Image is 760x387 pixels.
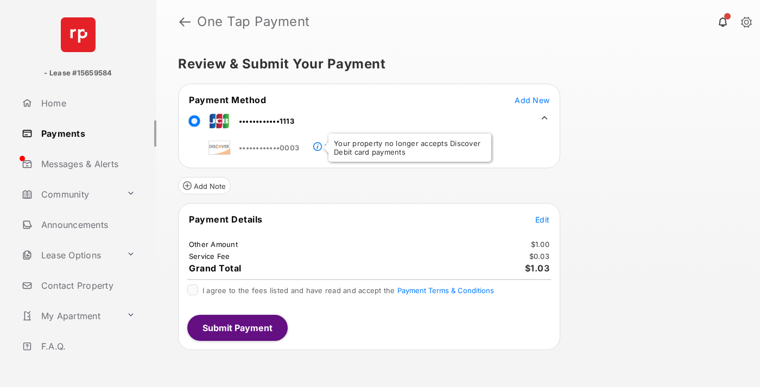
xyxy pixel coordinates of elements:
[189,94,266,105] span: Payment Method
[17,212,156,238] a: Announcements
[178,177,231,194] button: Add Note
[17,242,122,268] a: Lease Options
[525,263,550,274] span: $1.03
[530,239,550,249] td: $1.00
[535,215,549,224] span: Edit
[322,134,413,153] a: Payment Method Unavailable
[17,181,122,207] a: Community
[187,315,288,341] button: Submit Payment
[17,120,156,147] a: Payments
[239,117,294,125] span: ••••••••••••1113
[397,286,494,295] button: I agree to the fees listed and have read and accept the
[515,96,549,105] span: Add New
[202,286,494,295] span: I agree to the fees listed and have read and accept the
[178,58,730,71] h5: Review & Submit Your Payment
[188,251,231,261] td: Service Fee
[189,263,242,274] span: Grand Total
[17,90,156,116] a: Home
[189,214,263,225] span: Payment Details
[197,15,310,28] strong: One Tap Payment
[17,333,156,359] a: F.A.Q.
[328,134,491,162] div: Your property no longer accepts Discover Debit card payments
[515,94,549,105] button: Add New
[17,151,156,177] a: Messages & Alerts
[535,214,549,225] button: Edit
[61,17,96,52] img: svg+xml;base64,PHN2ZyB4bWxucz0iaHR0cDovL3d3dy53My5vcmcvMjAwMC9zdmciIHdpZHRoPSI2NCIgaGVpZ2h0PSI2NC...
[44,68,112,79] p: - Lease #15659584
[529,251,550,261] td: $0.03
[188,239,238,249] td: Other Amount
[17,272,156,299] a: Contact Property
[17,303,122,329] a: My Apartment
[239,143,299,152] span: ••••••••••••0003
